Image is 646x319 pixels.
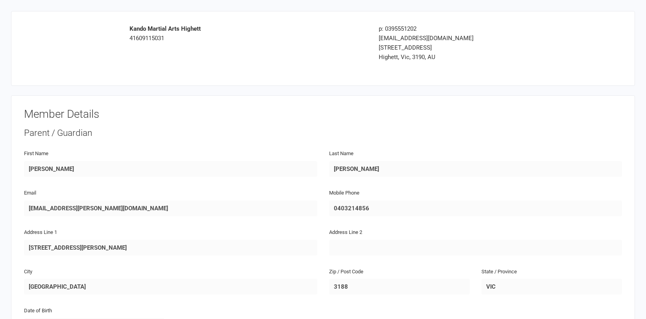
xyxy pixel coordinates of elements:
[24,108,622,121] h3: Member Details
[379,43,566,52] div: [STREET_ADDRESS]
[24,268,32,276] label: City
[24,189,36,197] label: Email
[379,33,566,43] div: [EMAIL_ADDRESS][DOMAIN_NAME]
[130,24,367,43] div: 41609115031
[24,228,57,237] label: Address Line 1
[329,268,363,276] label: Zip / Post Code
[481,268,517,276] label: State / Province
[329,228,362,237] label: Address Line 2
[379,24,566,33] div: p: 0395551202
[329,150,354,158] label: Last Name
[379,52,566,62] div: Highett, Vic, 3190, AU
[24,127,622,139] div: Parent / Guardian
[130,25,201,32] strong: Kando Martial Arts Highett
[24,307,52,315] label: Date of Birth
[24,150,48,158] label: First Name
[329,189,359,197] label: Mobile Phone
